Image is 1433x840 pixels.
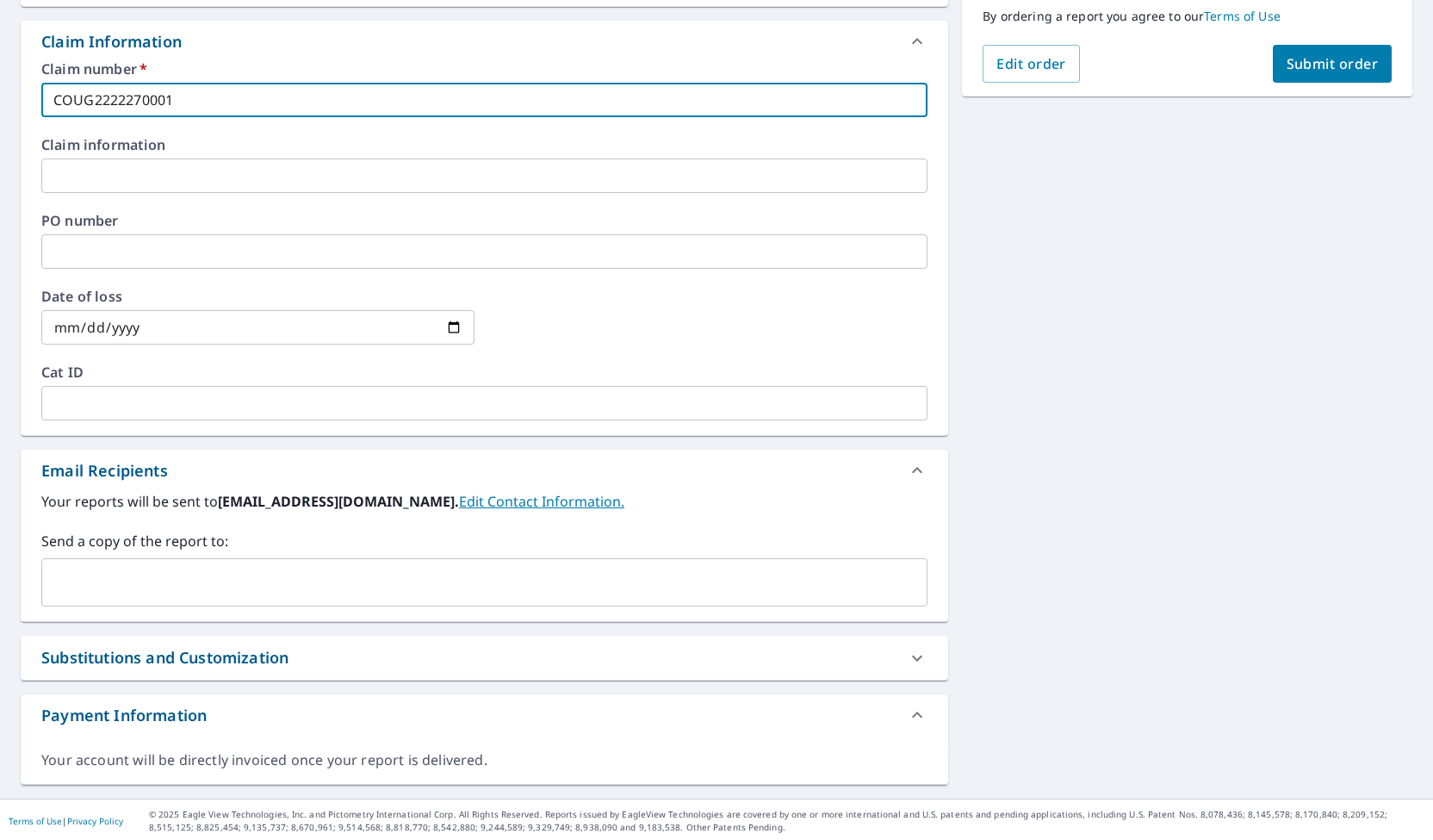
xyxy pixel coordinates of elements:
button: Edit order [983,45,1080,83]
div: Claim Information [41,30,182,53]
a: EditContactInfo [459,492,624,511]
span: Edit order [996,54,1066,73]
p: © 2025 Eagle View Technologies, Inc. and Pictometry International Corp. All Rights Reserved. Repo... [149,808,1424,834]
div: Email Recipients [41,459,168,482]
label: Cat ID [41,365,927,379]
div: Email Recipients [21,450,948,491]
a: Terms of Use [9,815,62,827]
label: Your reports will be sent to [41,491,927,512]
label: Send a copy of the report to: [41,531,927,551]
label: Claim information [41,138,927,152]
label: PO number [41,214,927,227]
label: Claim number [41,62,927,76]
a: Privacy Policy [67,815,123,827]
div: Payment Information [41,704,207,727]
div: Payment Information [21,694,948,736]
b: [EMAIL_ADDRESS][DOMAIN_NAME]. [218,492,459,511]
div: Your account will be directly invoiced once your report is delivered. [41,750,927,770]
span: Submit order [1287,54,1379,73]
p: | [9,816,123,826]
p: By ordering a report you agree to our [983,9,1392,24]
div: Substitutions and Customization [41,646,288,669]
button: Submit order [1273,45,1393,83]
label: Date of loss [41,289,475,303]
a: Terms of Use [1204,8,1281,24]
div: Substitutions and Customization [21,636,948,680]
div: Claim Information [21,21,948,62]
